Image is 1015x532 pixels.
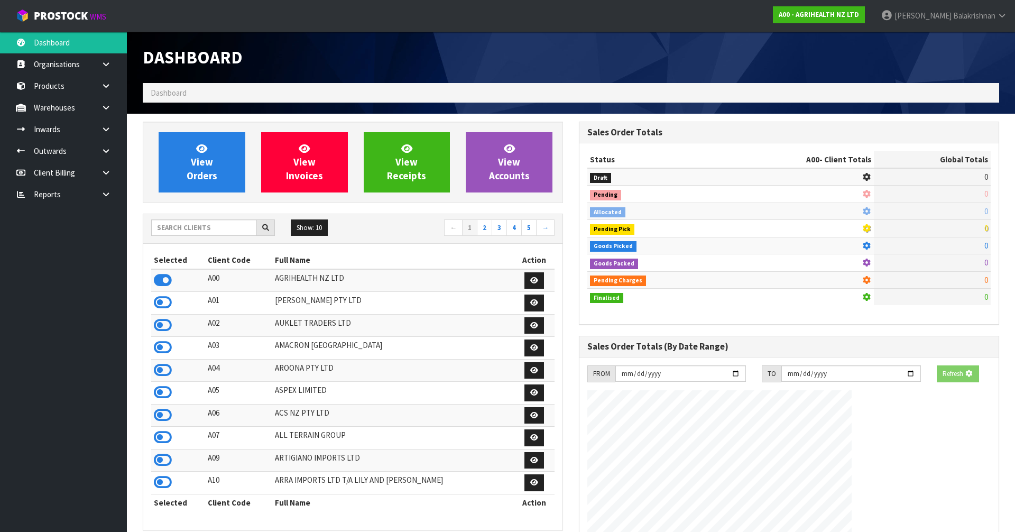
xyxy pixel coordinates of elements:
[272,494,514,511] th: Full Name
[514,494,555,511] th: Action
[587,365,615,382] div: FROM
[205,269,272,292] td: A00
[984,223,988,233] span: 0
[90,12,106,22] small: WMS
[205,427,272,450] td: A07
[272,292,514,315] td: [PERSON_NAME] PTY LTD
[984,258,988,268] span: 0
[984,292,988,302] span: 0
[151,219,257,236] input: Search clients
[806,154,819,164] span: A00
[953,11,995,21] span: Balakrishnan
[143,46,243,68] span: Dashboard
[205,404,272,427] td: A06
[205,337,272,360] td: A03
[984,172,988,182] span: 0
[587,127,991,137] h3: Sales Order Totals
[587,151,721,168] th: Status
[272,252,514,269] th: Full Name
[387,142,426,182] span: View Receipts
[489,142,530,182] span: View Accounts
[272,314,514,337] td: AUKLET TRADERS LTD
[477,219,492,236] a: 2
[590,173,611,184] span: Draft
[762,365,781,382] div: TO
[466,132,552,192] a: ViewAccounts
[261,132,348,192] a: ViewInvoices
[272,337,514,360] td: AMACRON [GEOGRAPHIC_DATA]
[272,472,514,494] td: ARRA IMPORTS LTD T/A LILY AND [PERSON_NAME]
[205,449,272,472] td: A09
[721,151,874,168] th: - Client Totals
[444,219,463,236] a: ←
[272,382,514,405] td: ASPEX LIMITED
[590,190,621,200] span: Pending
[272,427,514,450] td: ALL TERRAIN GROUP
[984,275,988,285] span: 0
[205,472,272,494] td: A10
[272,404,514,427] td: ACS NZ PTY LTD
[984,189,988,199] span: 0
[984,241,988,251] span: 0
[205,382,272,405] td: A05
[984,206,988,216] span: 0
[590,207,625,218] span: Allocated
[590,241,636,252] span: Goods Picked
[16,9,29,22] img: cube-alt.png
[894,11,952,21] span: [PERSON_NAME]
[205,359,272,382] td: A04
[462,219,477,236] a: 1
[590,259,638,269] span: Goods Packed
[159,132,245,192] a: ViewOrders
[590,293,623,304] span: Finalised
[205,494,272,511] th: Client Code
[773,6,865,23] a: A00 - AGRIHEALTH NZ LTD
[151,494,205,511] th: Selected
[506,219,522,236] a: 4
[151,88,187,98] span: Dashboard
[291,219,328,236] button: Show: 10
[205,314,272,337] td: A02
[361,219,555,238] nav: Page navigation
[272,449,514,472] td: ARTIGIANO IMPORTS LTD
[587,342,991,352] h3: Sales Order Totals (By Date Range)
[536,219,555,236] a: →
[286,142,323,182] span: View Invoices
[590,224,634,235] span: Pending Pick
[272,359,514,382] td: AROONA PTY LTD
[937,365,979,382] button: Refresh
[874,151,991,168] th: Global Totals
[151,252,205,269] th: Selected
[34,9,88,23] span: ProStock
[492,219,507,236] a: 3
[272,269,514,292] td: AGRIHEALTH NZ LTD
[205,252,272,269] th: Client Code
[205,292,272,315] td: A01
[364,132,450,192] a: ViewReceipts
[521,219,537,236] a: 5
[187,142,217,182] span: View Orders
[590,276,646,286] span: Pending Charges
[779,10,859,19] strong: A00 - AGRIHEALTH NZ LTD
[514,252,555,269] th: Action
